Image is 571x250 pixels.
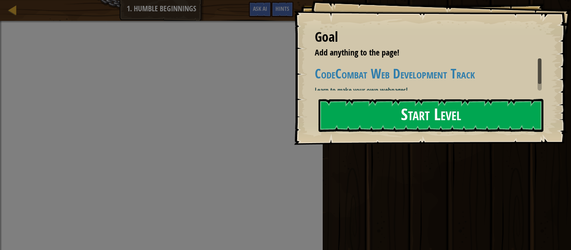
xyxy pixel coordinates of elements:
div: Goal [315,28,542,47]
button: Ask AI [249,2,271,17]
span: Add anything to the page! [315,47,399,58]
h2: CodeCombat Web Development Track [315,67,542,81]
span: Hints [275,5,289,13]
span: Ask AI [253,5,267,13]
button: Start Level [319,99,543,132]
li: Add anything to the page! [304,47,540,59]
p: Learn to make your own webpages! [315,86,542,95]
